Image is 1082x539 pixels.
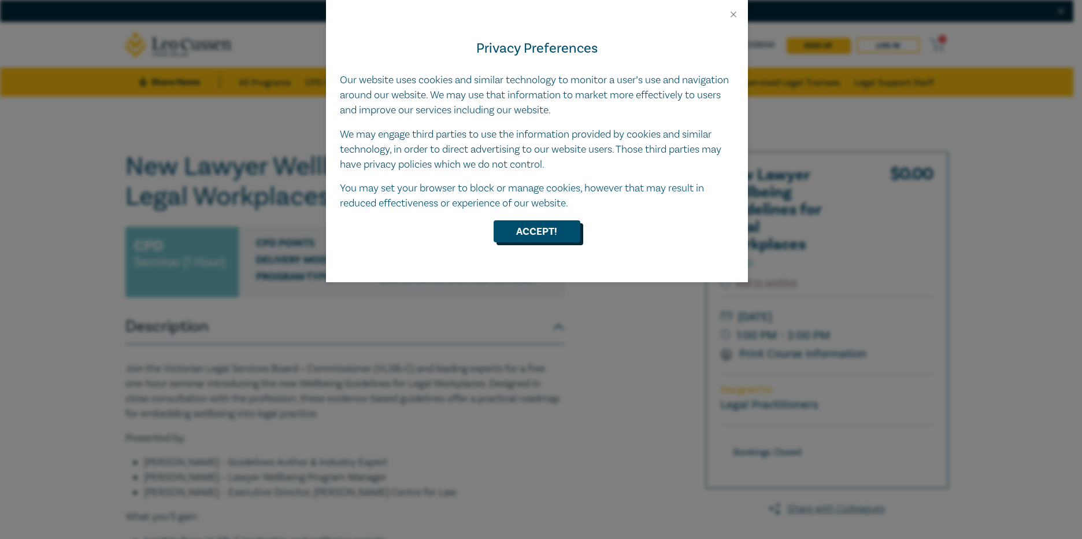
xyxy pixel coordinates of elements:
[494,220,580,242] button: Accept!
[340,127,734,172] p: We may engage third parties to use the information provided by cookies and similar technology, in...
[340,181,734,211] p: You may set your browser to block or manage cookies, however that may result in reduced effective...
[728,9,739,20] button: Close
[340,38,734,59] h4: Privacy Preferences
[340,73,734,118] p: Our website uses cookies and similar technology to monitor a user’s use and navigation around our...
